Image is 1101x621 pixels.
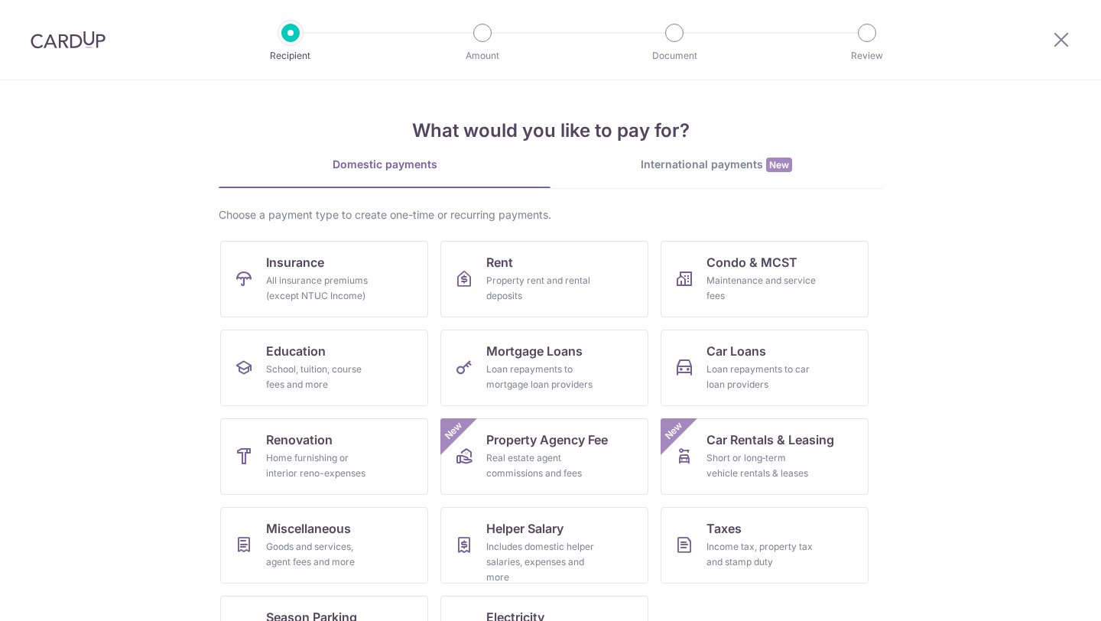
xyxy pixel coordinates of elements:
span: Taxes [706,519,742,538]
p: Review [810,48,924,63]
a: EducationSchool, tuition, course fees and more [220,330,428,406]
span: Car Loans [706,342,766,360]
a: Mortgage LoansLoan repayments to mortgage loan providers [440,330,648,406]
a: Condo & MCSTMaintenance and service fees [661,241,869,317]
div: Income tax, property tax and stamp duty [706,539,817,570]
div: Home furnishing or interior reno-expenses [266,450,376,481]
div: Short or long‑term vehicle rentals & leases [706,450,817,481]
div: Choose a payment type to create one-time or recurring payments. [219,207,882,223]
div: International payments [550,157,882,173]
img: CardUp [31,31,106,49]
div: Loan repayments to car loan providers [706,362,817,392]
div: All insurance premiums (except NTUC Income) [266,273,376,304]
h4: What would you like to pay for? [219,117,882,145]
a: Helper SalaryIncludes domestic helper salaries, expenses and more [440,507,648,584]
div: Property rent and rental deposits [486,273,596,304]
a: RentProperty rent and rental deposits [440,241,648,317]
a: Property Agency FeeReal estate agent commissions and feesNew [440,418,648,495]
span: Education [266,342,326,360]
span: New [661,418,687,444]
div: Domestic payments [219,157,550,172]
span: Renovation [266,431,333,449]
div: School, tuition, course fees and more [266,362,376,392]
p: Amount [426,48,539,63]
div: Real estate agent commissions and fees [486,450,596,481]
span: New [766,158,792,172]
a: RenovationHome furnishing or interior reno-expenses [220,418,428,495]
div: Loan repayments to mortgage loan providers [486,362,596,392]
a: MiscellaneousGoods and services, agent fees and more [220,507,428,584]
a: TaxesIncome tax, property tax and stamp duty [661,507,869,584]
span: Miscellaneous [266,519,351,538]
a: Car Rentals & LeasingShort or long‑term vehicle rentals & leasesNew [661,418,869,495]
span: Property Agency Fee [486,431,608,449]
span: Car Rentals & Leasing [706,431,834,449]
span: Insurance [266,253,324,271]
div: Maintenance and service fees [706,273,817,304]
p: Recipient [234,48,347,63]
span: Condo & MCST [706,253,797,271]
span: Rent [486,253,513,271]
div: Includes domestic helper salaries, expenses and more [486,539,596,585]
span: Mortgage Loans [486,342,583,360]
a: InsuranceAll insurance premiums (except NTUC Income) [220,241,428,317]
p: Document [618,48,731,63]
span: Helper Salary [486,519,563,538]
a: Car LoansLoan repayments to car loan providers [661,330,869,406]
div: Goods and services, agent fees and more [266,539,376,570]
span: New [441,418,466,444]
